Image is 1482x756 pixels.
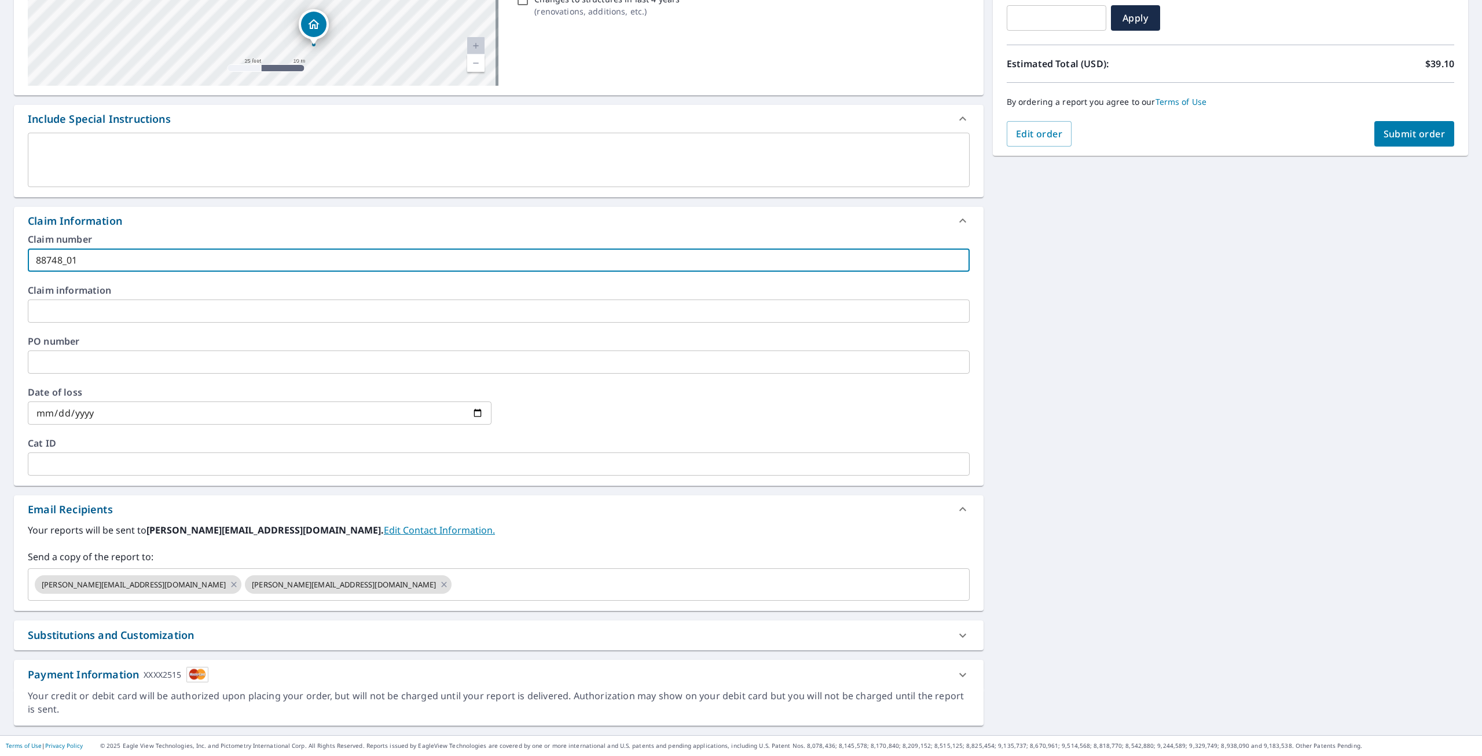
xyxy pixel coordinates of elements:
[28,337,970,346] label: PO number
[1111,5,1160,31] button: Apply
[245,575,452,594] div: [PERSON_NAME][EMAIL_ADDRESS][DOMAIN_NAME]
[28,550,970,564] label: Send a copy of the report to:
[28,111,171,127] div: Include Special Instructions
[1120,12,1151,24] span: Apply
[14,105,984,133] div: Include Special Instructions
[28,388,491,397] label: Date of loss
[299,9,329,45] div: Dropped pin, building 1, Residential property, 3590 Crystal View Ct Miami, FL 33133
[1007,121,1072,147] button: Edit order
[1007,97,1454,107] p: By ordering a report you agree to our
[384,524,495,536] a: EditContactInfo
[1425,57,1454,71] p: $39.10
[28,627,194,643] div: Substitutions and Customization
[28,286,970,295] label: Claim information
[28,213,122,229] div: Claim Information
[14,207,984,235] div: Claim Information
[28,235,970,244] label: Claim number
[35,579,233,590] span: [PERSON_NAME][EMAIL_ADDRESS][DOMAIN_NAME]
[186,667,208,682] img: cardImage
[28,523,970,537] label: Your reports will be sent to
[14,620,984,650] div: Substitutions and Customization
[1155,96,1207,107] a: Terms of Use
[1016,127,1063,140] span: Edit order
[6,742,42,750] a: Terms of Use
[1384,127,1446,140] span: Submit order
[1374,121,1455,147] button: Submit order
[245,579,443,590] span: [PERSON_NAME][EMAIL_ADDRESS][DOMAIN_NAME]
[144,667,181,682] div: XXXX2515
[35,575,241,594] div: [PERSON_NAME][EMAIL_ADDRESS][DOMAIN_NAME]
[14,495,984,523] div: Email Recipients
[534,5,680,17] p: ( renovations, additions, etc. )
[28,502,113,517] div: Email Recipients
[467,54,485,72] a: Current Level 20, Zoom Out
[14,660,984,689] div: Payment InformationXXXX2515cardImage
[100,742,1476,750] p: © 2025 Eagle View Technologies, Inc. and Pictometry International Corp. All Rights Reserved. Repo...
[28,667,208,682] div: Payment Information
[146,524,384,536] b: [PERSON_NAME][EMAIL_ADDRESS][DOMAIN_NAME].
[1007,57,1231,71] p: Estimated Total (USD):
[6,742,83,749] p: |
[45,742,83,750] a: Privacy Policy
[28,689,970,716] div: Your credit or debit card will be authorized upon placing your order, but will not be charged unt...
[467,37,485,54] a: Current Level 20, Zoom In Disabled
[28,439,970,448] label: Cat ID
